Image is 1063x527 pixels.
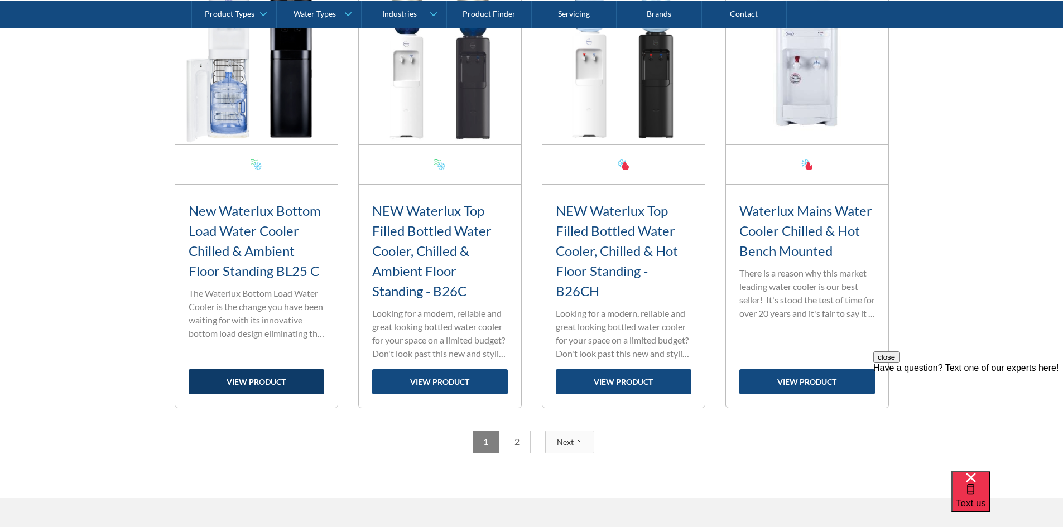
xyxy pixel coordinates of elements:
div: Industries [382,9,417,18]
div: Next [557,436,574,448]
p: There is a reason why this market leading water cooler is our best seller! It's stood the test of... [739,267,875,320]
p: Looking for a modern, reliable and great looking bottled water cooler for your space on a limited... [556,307,691,360]
a: Next Page [545,431,594,453]
iframe: podium webchat widget prompt [873,351,1063,485]
h3: NEW Waterlux Top Filled Bottled Water Cooler, Chilled & Ambient Floor Standing - B26C [372,201,508,301]
a: view product [739,369,875,394]
p: Looking for a modern, reliable and great looking bottled water cooler for your space on a limited... [372,307,508,360]
div: List [175,431,889,453]
div: Product Types [205,9,254,18]
iframe: podium webchat widget bubble [951,471,1063,527]
a: view product [189,369,324,394]
h3: Waterlux Mains Water Cooler Chilled & Hot Bench Mounted [739,201,875,261]
a: view product [556,369,691,394]
a: 1 [473,431,499,453]
p: The Waterlux Bottom Load Water Cooler is the change you have been waiting for with its innovative... [189,287,324,340]
h3: New Waterlux Bottom Load Water Cooler Chilled & Ambient Floor Standing BL25 C [189,201,324,281]
h3: NEW Waterlux Top Filled Bottled Water Cooler, Chilled & Hot Floor Standing - B26CH [556,201,691,301]
a: 2 [504,431,531,453]
div: Water Types [294,9,336,18]
a: view product [372,369,508,394]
